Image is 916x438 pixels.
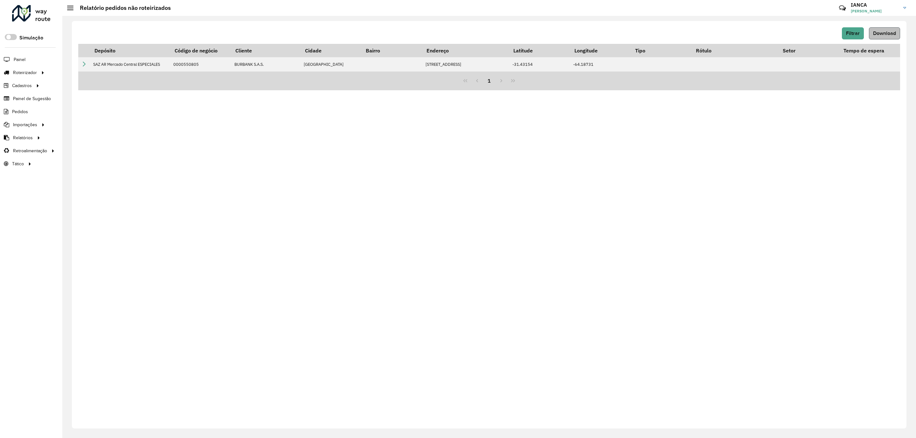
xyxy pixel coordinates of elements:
button: 1 [483,75,495,87]
td: 0000550805 [170,57,231,72]
span: Roteirizador [13,69,37,76]
th: Código de negócio [170,44,231,57]
label: Simulação [19,34,43,42]
th: Bairro [361,44,422,57]
th: Latitude [509,44,570,57]
span: Tático [12,161,24,167]
span: [PERSON_NAME] [851,8,899,14]
button: Download [869,27,900,39]
span: Painel de Sugestão [13,95,51,102]
th: Tipo [631,44,691,57]
th: Endereço [422,44,509,57]
th: Cliente [231,44,301,57]
span: Importações [13,121,37,128]
span: Cadastros [12,82,32,89]
span: Pedidos [12,108,28,115]
th: Tempo de espera [839,44,900,57]
h3: IANCA [851,2,899,8]
span: Painel [14,56,25,63]
span: Retroalimentação [13,147,47,154]
th: Depósito [90,44,170,57]
h2: Relatório pedidos não roteirizados [73,4,171,11]
span: Relatórios [13,134,33,141]
th: Longitude [570,44,631,57]
th: Setor [778,44,839,57]
td: -64.18731 [570,57,631,72]
th: Cidade [301,44,361,57]
td: [GEOGRAPHIC_DATA] [301,57,361,72]
button: Filtrar [842,27,864,39]
td: [STREET_ADDRESS] [422,57,509,72]
td: BURBANK S.A.S. [231,57,301,72]
span: Download [873,31,896,36]
td: -31.43154 [509,57,570,72]
th: Rótulo [691,44,778,57]
a: Contato Rápido [836,1,849,15]
td: SAZ AR Mercado Central ESPECIALES [90,57,170,72]
span: Filtrar [846,31,860,36]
